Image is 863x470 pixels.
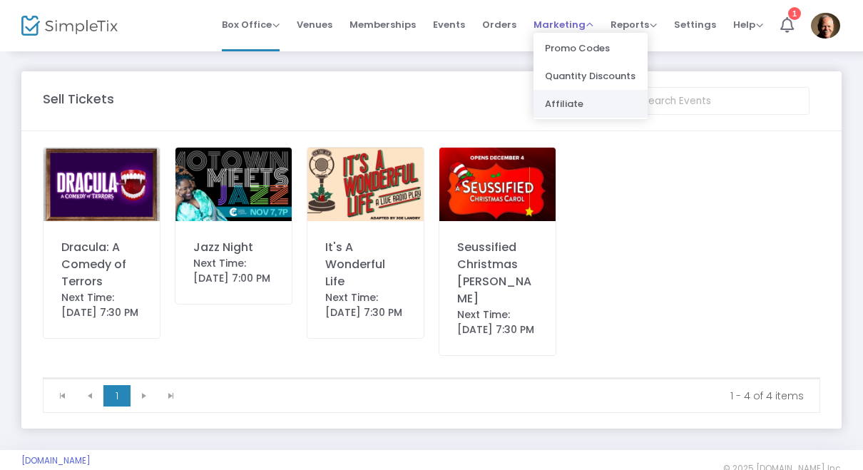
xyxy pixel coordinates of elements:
span: Page 1 [103,385,131,407]
a: [DOMAIN_NAME] [21,455,91,466]
li: Quantity Discounts [533,62,648,90]
img: IMG0031.jpeg [439,148,556,221]
div: Data table [44,378,819,379]
span: Help [733,18,763,31]
div: Next Time: [DATE] 7:30 PM [61,290,142,320]
div: Next Time: [DATE] 7:30 PM [457,307,538,337]
div: Next Time: [DATE] 7:00 PM [193,256,274,286]
div: Next Time: [DATE] 7:30 PM [325,290,406,320]
div: Seussified Christmas [PERSON_NAME] [457,239,538,307]
img: IMG8342.jpeg [44,148,160,221]
div: It's A Wonderful Life [325,239,406,290]
kendo-pager-info: 1 - 4 of 4 items [195,389,804,403]
li: Affiliate [533,90,648,118]
span: Reports [611,18,657,31]
m-panel-title: Sell Tickets [43,89,114,108]
li: Promo Codes [533,34,648,62]
span: Orders [482,6,516,43]
span: Memberships [349,6,416,43]
input: Search Events [631,87,810,115]
div: Dracula: A Comedy of Terrors [61,239,142,290]
span: Box Office [222,18,280,31]
span: Marketing [533,18,593,31]
img: 638927006381197525IMG0803.png [175,148,292,221]
div: 1 [788,7,801,20]
div: Jazz Night [193,239,274,256]
span: Events [433,6,465,43]
span: Settings [674,6,716,43]
img: 638914806454820107IMG0205.jpeg [307,148,424,221]
span: Venues [297,6,332,43]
